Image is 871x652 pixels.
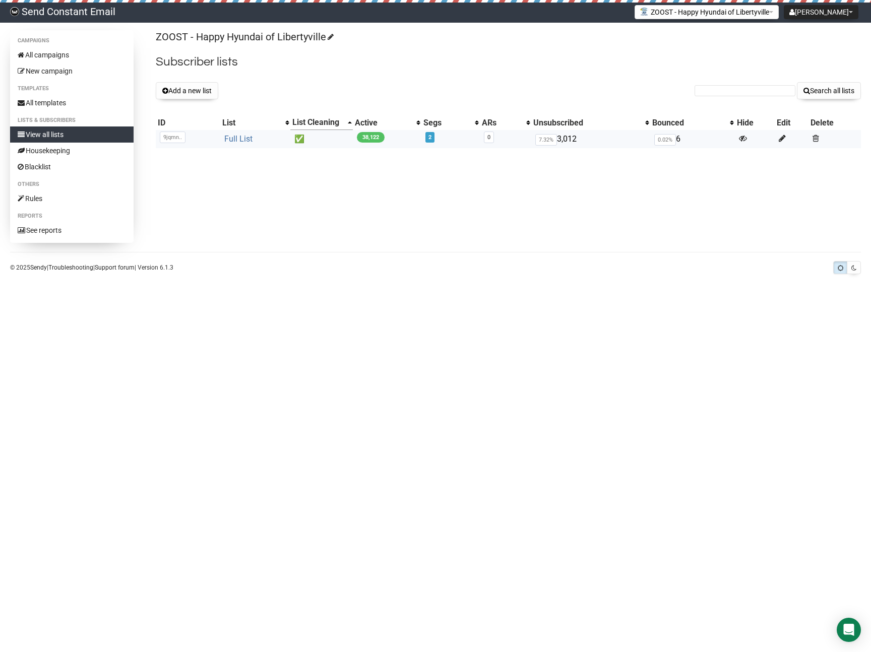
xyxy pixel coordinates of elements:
[10,126,134,143] a: View all lists
[428,134,431,141] a: 2
[160,132,185,143] span: 9jqmn..
[355,118,412,128] div: Active
[652,118,724,128] div: Bounced
[10,83,134,95] li: Templates
[95,264,135,271] a: Support forum
[533,118,641,128] div: Unsubscribed
[635,5,779,19] button: ZOOST - Happy Hyundai of Libertyville
[777,118,806,128] div: Edit
[735,115,775,130] th: Hide: No sort applied, sorting is disabled
[10,262,173,273] p: © 2025 | | | Version 6.1.3
[421,115,479,130] th: Segs: No sort applied, activate to apply an ascending sort
[837,618,861,642] div: Open Intercom Messenger
[357,132,385,143] span: 38,122
[482,118,521,128] div: ARs
[10,222,134,238] a: See reports
[531,115,651,130] th: Unsubscribed: No sort applied, activate to apply an ascending sort
[10,95,134,111] a: All templates
[650,115,734,130] th: Bounced: No sort applied, activate to apply an ascending sort
[222,118,280,128] div: List
[156,31,332,43] a: ZOOST - Happy Hyundai of Libertyville
[156,53,861,71] h2: Subscriber lists
[808,115,861,130] th: Delete: No sort applied, sorting is disabled
[784,5,858,19] button: [PERSON_NAME]
[48,264,93,271] a: Troubleshooting
[10,114,134,126] li: Lists & subscribers
[10,190,134,207] a: Rules
[487,134,490,141] a: 0
[290,115,353,130] th: List Cleaning: Ascending sort applied, activate to apply a descending sort
[737,118,773,128] div: Hide
[292,117,343,127] div: List Cleaning
[650,130,734,149] td: 6
[156,115,221,130] th: ID: No sort applied, sorting is disabled
[156,82,218,99] button: Add a new list
[423,118,469,128] div: Segs
[775,115,808,130] th: Edit: No sort applied, sorting is disabled
[640,8,648,16] img: 112.png
[158,118,219,128] div: ID
[224,134,253,144] a: Full List
[654,134,676,146] span: 0.02%
[10,47,134,63] a: All campaigns
[10,210,134,222] li: Reports
[220,115,290,130] th: List: No sort applied, activate to apply an ascending sort
[10,143,134,159] a: Housekeeping
[531,130,651,149] td: 3,012
[30,264,47,271] a: Sendy
[535,134,557,146] span: 7.32%
[10,63,134,79] a: New campaign
[811,118,859,128] div: Delete
[10,178,134,190] li: Others
[480,115,531,130] th: ARs: No sort applied, activate to apply an ascending sort
[797,82,861,99] button: Search all lists
[10,7,19,16] img: 5a92da3e977d5749e38a0ef9416a1eaa
[10,159,134,175] a: Blacklist
[353,115,422,130] th: Active: No sort applied, activate to apply an ascending sort
[290,130,353,149] td: ✅
[10,35,134,47] li: Campaigns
